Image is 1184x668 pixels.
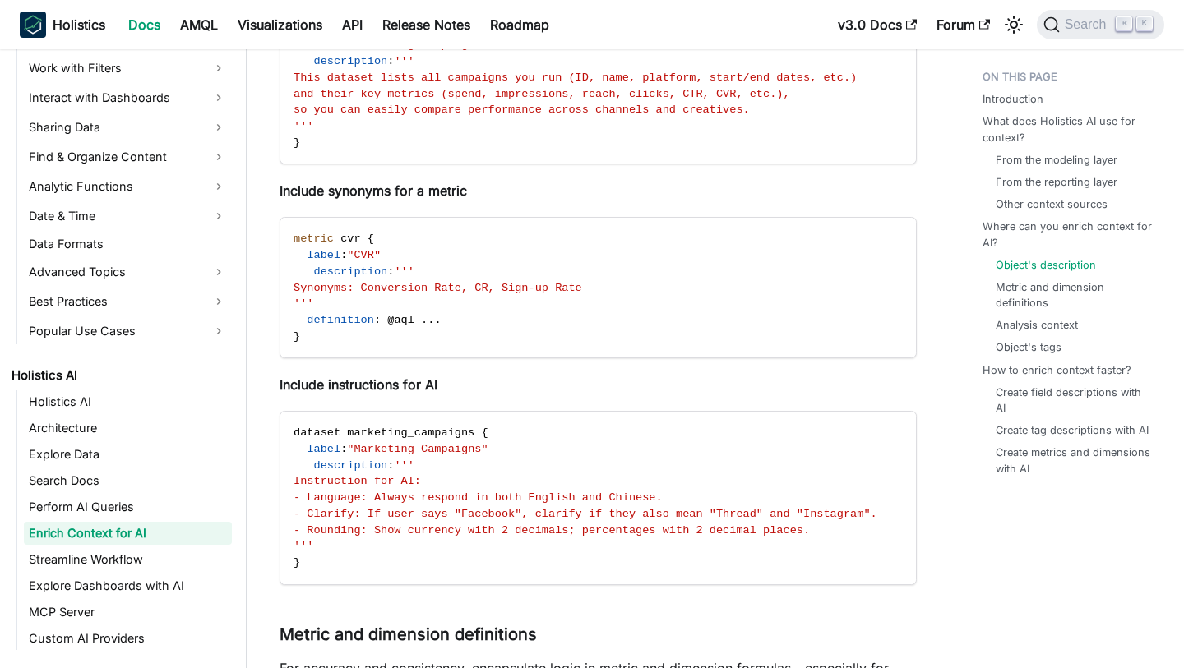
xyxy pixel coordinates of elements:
[394,314,414,326] span: aql
[434,314,441,326] span: .
[996,317,1078,333] a: Analysis context
[996,385,1151,416] a: Create field descriptions with AI
[996,174,1117,190] a: From the reporting layer
[20,12,46,38] img: Holistics
[24,173,232,200] a: Analytic Functions
[996,445,1151,476] a: Create metrics and dimensions with AI
[53,15,105,35] b: Holistics
[24,390,232,413] a: Holistics AI
[294,88,790,100] span: and their key metrics (spend, impressions, reach, clicks, CTR, CVR, etc.),
[7,364,232,387] a: Holistics AI
[294,524,810,537] span: - Rounding: Show currency with 2 decimals; percentages with 2 decimal places.
[983,91,1043,107] a: Introduction
[927,12,1000,38] a: Forum
[387,265,394,278] span: :
[280,624,917,645] h3: Metric and dimension definitions
[24,114,232,141] a: Sharing Data
[313,55,387,67] span: description
[24,495,232,518] a: Perform AI Queries
[1001,12,1027,38] button: Switch between dark and light mode (currently light mode)
[24,627,232,650] a: Custom AI Providers
[307,314,374,326] span: definition
[372,12,480,38] a: Release Notes
[996,279,1151,311] a: Metric and dimension definitions
[294,282,582,294] span: Synonyms: Conversion Rate, CR, Sign-up Rate
[481,426,488,439] span: {
[24,548,232,571] a: Streamline Workflow
[347,443,488,455] span: "Marketing Campaigns"
[24,469,232,492] a: Search Docs
[294,556,300,569] span: }
[20,12,105,38] a: HolisticsHolistics
[24,522,232,545] a: Enrich Context for AI
[394,55,414,67] span: '''
[24,203,232,229] a: Date & Time
[24,288,232,315] a: Best Practices
[24,85,232,111] a: Interact with Dashboards
[294,120,313,132] span: '''
[24,443,232,466] a: Explore Data
[24,417,232,440] a: Architecture
[428,314,434,326] span: .
[368,233,374,245] span: {
[996,152,1117,168] a: From the modeling layer
[294,71,857,84] span: This dataset lists all campaigns you run (ID, name, platform, start/end dates, etc.)
[480,12,559,38] a: Roadmap
[294,508,877,520] span: - Clarify: If user says "Facebook", clarify if they also mean "Thread" and "Instagram".
[294,233,334,245] span: metric
[294,540,313,552] span: '''
[294,426,340,439] span: dataset
[996,339,1061,355] a: Object's tags
[294,330,300,343] span: }
[340,443,347,455] span: :
[340,249,347,261] span: :
[996,422,1149,438] a: Create tag descriptions with AI
[294,491,663,504] span: - Language: Always respond in both English and Chinese.
[280,376,437,393] strong: Include instructions for AI
[983,362,1131,378] a: How to enrich context faster?
[294,475,421,487] span: Instruction for AI:
[118,12,170,38] a: Docs
[996,257,1096,273] a: Object's description
[307,443,340,455] span: label
[983,113,1158,145] a: What does Holistics AI use for context?
[294,104,750,116] span: so you can easily compare performance across channels and creatives.
[280,182,467,199] strong: Include synonyms for a metric
[421,314,428,326] span: .
[24,233,232,256] a: Data Formats
[307,249,340,261] span: label
[340,233,360,245] span: cvr
[374,314,394,326] span: : @
[1116,16,1132,31] kbd: ⌘
[983,219,1158,250] a: Where can you enrich context for AI?
[1136,16,1153,31] kbd: K
[313,459,387,472] span: description
[347,426,474,439] span: marketing_campaigns
[24,574,232,597] a: Explore Dashboards with AI
[347,249,381,261] span: "CVR"
[1037,10,1164,39] button: Search (Command+K)
[24,259,232,285] a: Advanced Topics
[387,55,394,67] span: :
[828,12,927,38] a: v3.0 Docs
[24,55,232,81] a: Work with Filters
[228,12,332,38] a: Visualizations
[1060,17,1117,32] span: Search
[394,459,414,472] span: '''
[387,459,394,472] span: :
[294,136,300,149] span: }
[170,12,228,38] a: AMQL
[294,297,313,310] span: '''
[24,318,232,344] a: Popular Use Cases
[394,265,414,278] span: '''
[332,12,372,38] a: API
[313,265,387,278] span: description
[996,196,1108,212] a: Other context sources
[24,144,232,170] a: Find & Organize Content
[24,601,232,624] a: MCP Server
